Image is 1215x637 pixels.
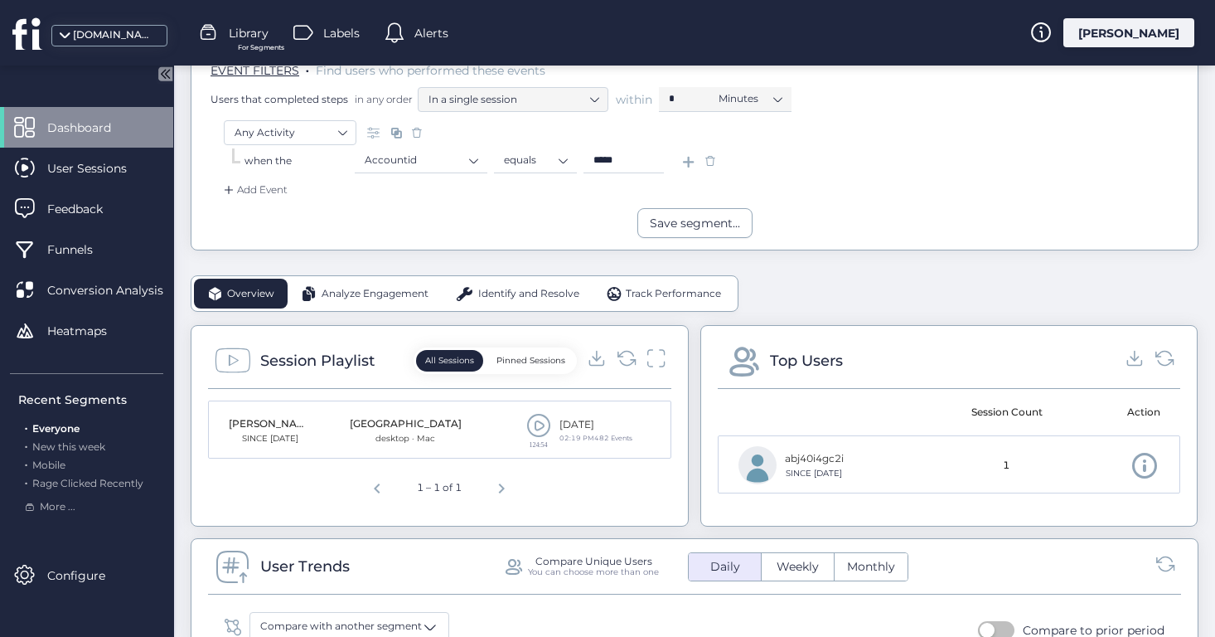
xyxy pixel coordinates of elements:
[1063,18,1194,47] div: [PERSON_NAME]
[47,322,132,340] span: Heatmaps
[428,87,598,112] nz-select-item: In a single session
[316,63,545,78] span: Find users who performed these events
[73,27,156,43] div: [DOMAIN_NAME]
[689,553,761,581] button: Daily
[700,558,750,576] span: Daily
[47,200,128,218] span: Feedback
[32,477,143,489] span: Rage Clicked Recently
[350,432,462,445] div: desktop · Mac
[32,422,80,435] span: Everyone
[25,437,27,453] span: .
[25,474,27,489] span: .
[616,91,652,108] span: within
[32,459,65,471] span: Mobile
[949,389,1065,435] mat-header-cell: Session Count
[1003,458,1009,474] span: 1
[260,555,350,578] div: User Trends
[504,148,567,173] nz-select-item: equals
[229,416,312,432] div: [PERSON_NAME][EMAIL_ADDRESS][PERSON_NAME][DOMAIN_NAME]
[229,24,269,42] span: Library
[837,558,905,576] span: Monthly
[47,159,152,177] span: User Sessions
[350,416,462,432] div: [GEOGRAPHIC_DATA]
[322,286,428,302] span: Analyze Engagement
[47,119,136,137] span: Dashboard
[244,153,355,169] div: when the
[211,92,348,106] span: Users that completed steps
[528,566,659,577] div: You can choose more than one
[487,350,574,372] button: Pinned Sessions
[526,441,551,448] div: 124:54
[227,286,274,302] span: Overview
[1064,389,1180,435] mat-header-cell: Action
[559,433,632,444] div: 02:19 PMㅤ482 Events
[260,349,375,372] div: Session Playlist
[785,451,844,467] div: abj40i4gc2i
[211,63,299,78] span: EVENT FILTERS
[306,60,309,76] span: .
[785,467,844,480] div: SINCE [DATE]
[835,553,908,581] button: Monthly
[47,241,118,259] span: Funnels
[410,474,468,503] div: 1 – 1 of 1
[32,440,105,453] span: New this week
[626,286,721,302] span: Track Performance
[535,556,652,566] div: Compare Unique Users
[229,432,312,445] div: SINCE [DATE]
[25,455,27,471] span: .
[235,120,346,145] nz-select-item: Any Activity
[260,619,422,635] span: Compare with another segment
[25,419,27,435] span: .
[323,24,360,42] span: Labels
[18,391,163,409] div: Recent Segments
[47,281,188,299] span: Conversion Analysis
[478,286,579,302] span: Identify and Resolve
[762,553,834,581] button: Weekly
[416,350,483,372] button: All Sessions
[47,566,130,585] span: Configure
[719,86,782,111] nz-select-item: Minutes
[485,469,518,503] button: Next page
[220,182,288,198] div: Add Event
[650,214,740,232] div: Save segment...
[365,148,477,173] nz-select-item: Accountid
[559,417,632,433] div: [DATE]
[361,469,394,503] button: Previous page
[767,558,829,576] span: Weekly
[770,349,843,372] div: Top Users
[40,499,75,515] span: More ...
[414,24,448,42] span: Alerts
[238,42,284,53] span: For Segments
[351,92,413,106] span: in any order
